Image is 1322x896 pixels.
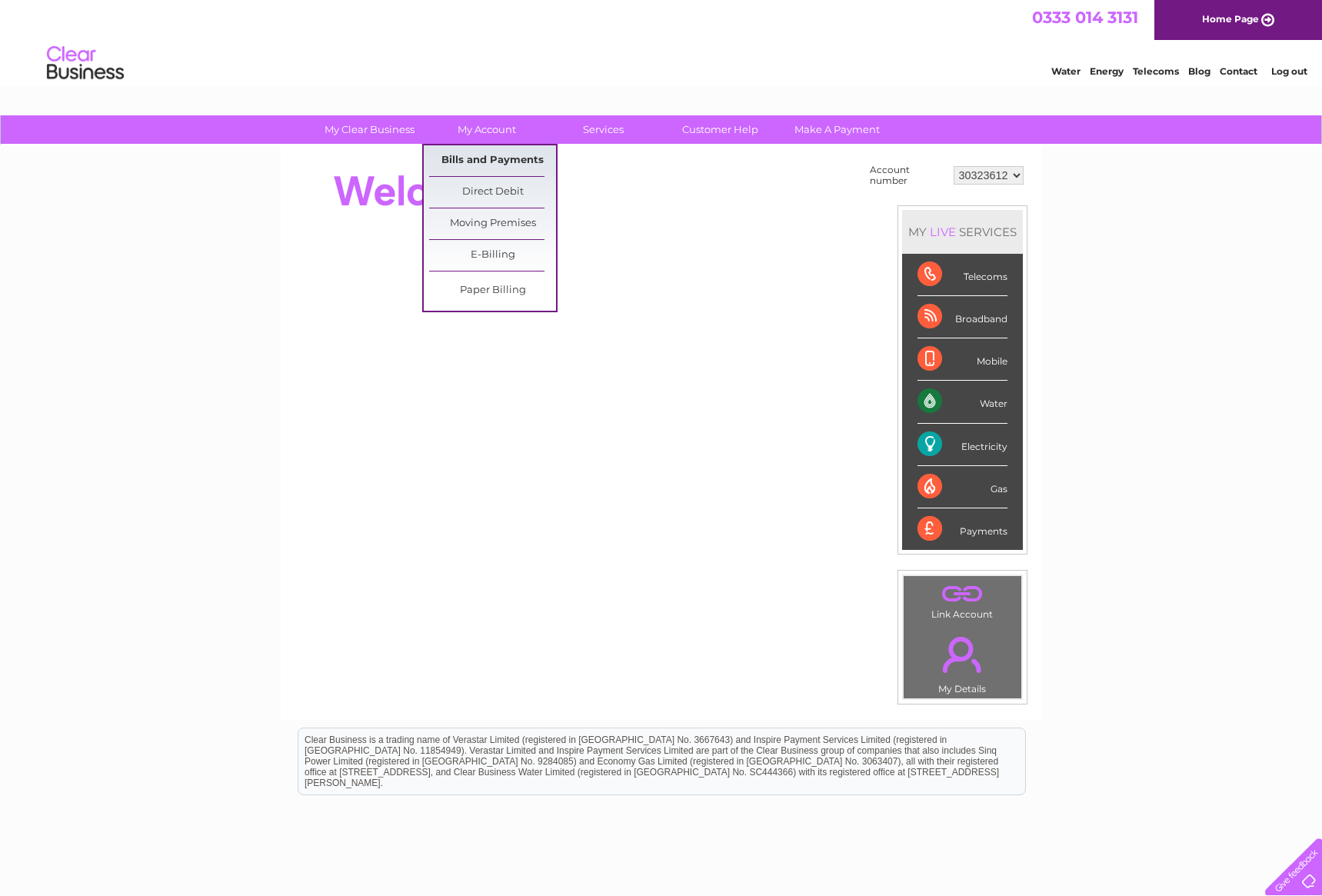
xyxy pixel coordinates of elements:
[429,145,556,176] a: Bills and Payments
[1271,65,1307,77] a: Log out
[429,275,556,306] a: Paper Billing
[917,508,1007,550] div: Payments
[429,177,556,208] a: Direct Debit
[298,8,1025,75] div: Clear Business is a trading name of Verastar Limited (registered in [GEOGRAPHIC_DATA] No. 3667643...
[46,40,125,87] img: logo.png
[907,628,1017,681] a: .
[917,296,1007,338] div: Broadband
[1090,65,1124,77] a: Energy
[540,115,667,144] a: Services
[1220,65,1257,77] a: Contact
[917,466,1007,508] div: Gas
[917,381,1007,423] div: Water
[902,210,1023,254] div: MY SERVICES
[1133,65,1179,77] a: Telecoms
[903,624,1022,699] td: My Details
[917,424,1007,466] div: Electricity
[429,208,556,239] a: Moving Premises
[907,580,1017,607] a: .
[429,240,556,271] a: E-Billing
[423,115,550,144] a: My Account
[1032,8,1138,27] a: 0333 014 3131
[306,115,433,144] a: My Clear Business
[657,115,784,144] a: Customer Help
[866,161,950,190] td: Account number
[1188,65,1210,77] a: Blog
[917,338,1007,381] div: Mobile
[774,115,901,144] a: Make A Payment
[903,575,1022,624] td: Link Account
[927,225,959,239] div: LIVE
[1051,65,1081,77] a: Water
[917,254,1007,296] div: Telecoms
